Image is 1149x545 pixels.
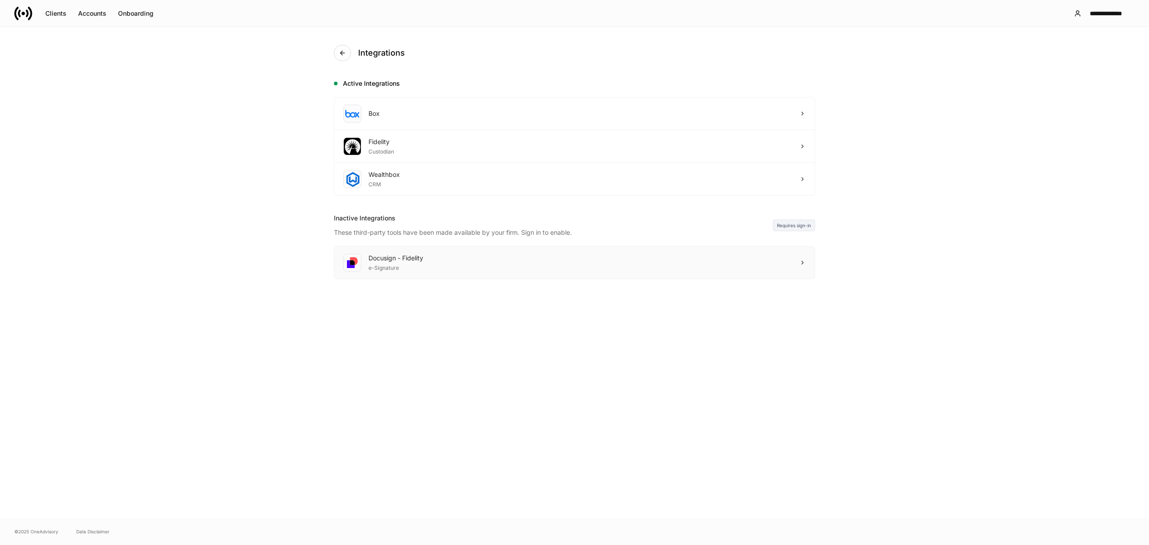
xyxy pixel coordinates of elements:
[368,263,423,272] div: e-Signature
[76,528,110,535] a: Data Disclaimer
[78,10,106,17] div: Accounts
[334,214,773,223] div: Inactive Integrations
[72,6,112,21] button: Accounts
[343,79,815,88] h5: Active Integrations
[368,146,394,155] div: Custodian
[345,110,360,118] img: oYqM9ojoZLfzCHUefNbBcWHcyDPbQKagtYciMC8pFl3iZXy3dU33Uwy+706y+0q2uJ1ghNQf2OIHrSh50tUd9HaB5oMc62p0G...
[118,10,153,17] div: Onboarding
[368,109,380,118] div: Box
[773,220,815,231] div: Requires sign-in
[45,10,66,17] div: Clients
[368,137,394,146] div: Fidelity
[14,528,58,535] span: © 2025 OneAdvisory
[368,170,400,179] div: Wealthbox
[358,48,405,58] h4: Integrations
[334,223,773,237] div: These third-party tools have been made available by your firm. Sign in to enable.
[39,6,72,21] button: Clients
[368,254,423,263] div: Docusign - Fidelity
[112,6,159,21] button: Onboarding
[368,179,400,188] div: CRM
